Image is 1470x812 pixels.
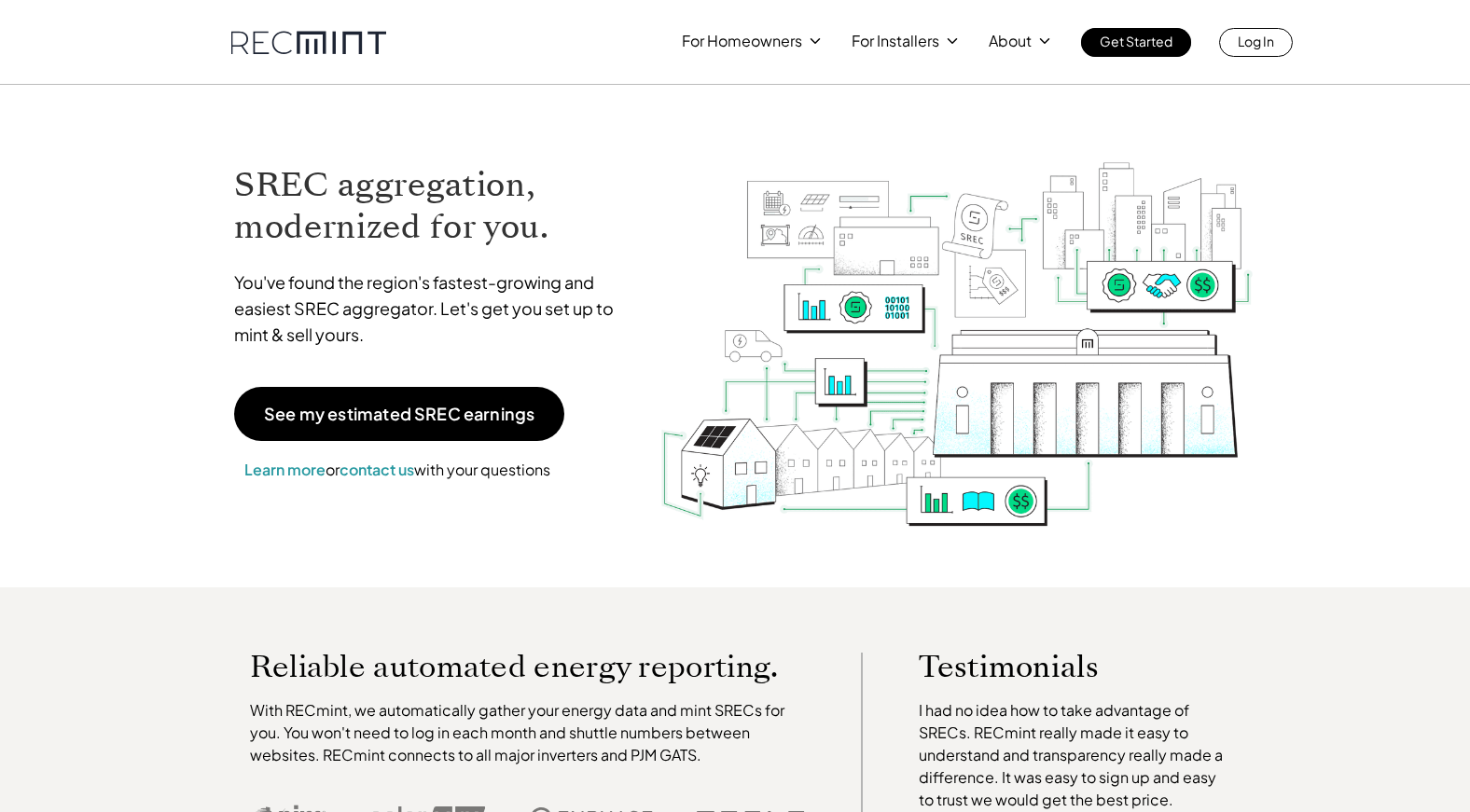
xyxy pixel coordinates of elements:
[234,164,631,248] h1: SREC aggregation, modernized for you.
[919,653,1197,681] p: Testimonials
[244,460,326,479] a: Learn more
[919,699,1232,811] p: I had no idea how to take advantage of SRECs. RECmint really made it easy to understand and trans...
[340,460,414,479] a: contact us
[1238,28,1274,54] p: Log In
[234,458,561,482] p: or with your questions
[234,269,631,348] p: You've found the region's fastest-growing and easiest SREC aggregator. Let's get you set up to mi...
[1100,28,1172,54] p: Get Started
[989,28,1032,54] p: About
[659,113,1255,531] img: RECmint value cycle
[852,28,939,54] p: For Installers
[1081,28,1191,57] a: Get Started
[1219,28,1293,57] a: Log In
[250,699,806,766] p: With RECmint, we automatically gather your energy data and mint SRECs for you. You won't need to ...
[234,387,564,441] a: See my estimated SREC earnings
[264,406,534,422] p: See my estimated SREC earnings
[682,28,802,54] p: For Homeowners
[250,653,806,681] p: Reliable automated energy reporting.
